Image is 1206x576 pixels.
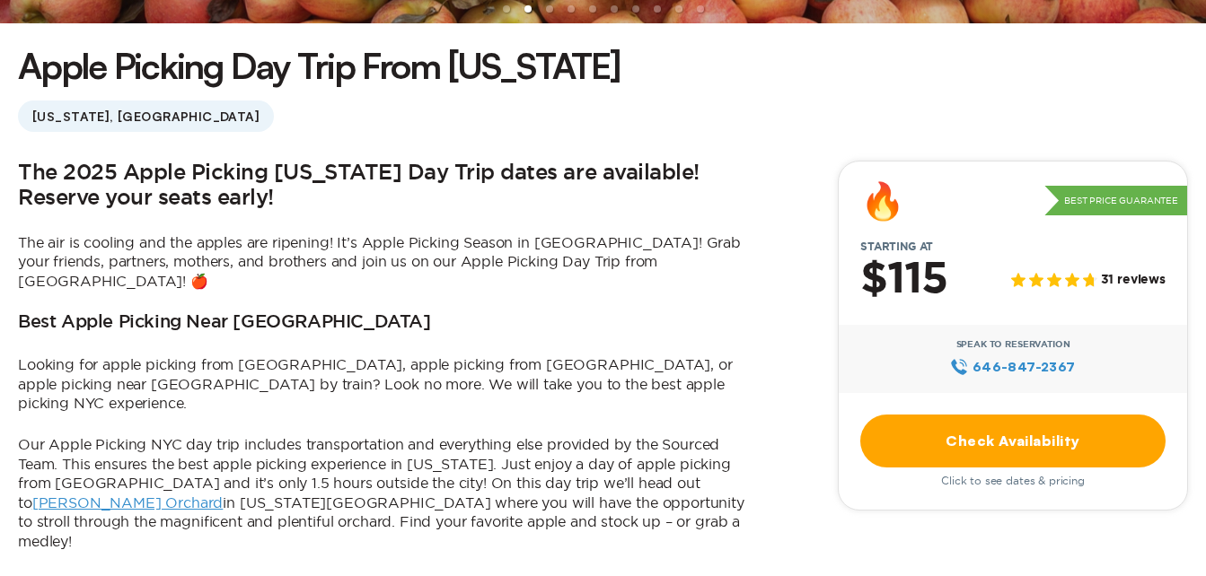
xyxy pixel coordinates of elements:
[860,257,947,303] h2: $115
[568,5,575,13] li: slide item 4
[973,357,1076,377] span: 646‍-847‍-2367
[611,5,618,13] li: slide item 6
[503,5,510,13] li: slide item 1
[860,183,905,219] div: 🔥
[675,5,682,13] li: slide item 9
[18,100,274,132] span: [US_STATE], [GEOGRAPHIC_DATA]
[697,5,704,13] li: slide item 10
[18,312,431,334] h3: Best Apple Picking Near [GEOGRAPHIC_DATA]
[18,435,757,552] p: Our Apple Picking NYC day trip includes transportation and everything else provided by the Source...
[1101,273,1166,288] span: 31 reviews
[524,5,532,13] li: slide item 2
[18,41,621,90] h1: Apple Picking Day Trip From [US_STATE]
[18,355,757,414] p: Looking for apple picking from [GEOGRAPHIC_DATA], apple picking from [GEOGRAPHIC_DATA], or apple ...
[839,240,955,253] span: Starting at
[18,161,757,212] h2: The 2025 Apple Picking [US_STATE] Day Trip dates are available! Reserve your seats early!
[632,5,639,13] li: slide item 7
[18,233,757,292] p: The air is cooling and the apples are ripening! It’s Apple Picking Season in [GEOGRAPHIC_DATA]! G...
[950,357,1075,377] a: 646‍-847‍-2367
[860,415,1166,467] a: Check Availability
[941,475,1085,487] span: Click to see dates & pricing
[546,5,553,13] li: slide item 3
[32,494,224,511] a: [PERSON_NAME] Orchard
[1044,186,1187,216] p: Best Price Guarantee
[654,5,661,13] li: slide item 8
[589,5,596,13] li: slide item 5
[956,339,1070,350] span: Speak to Reservation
